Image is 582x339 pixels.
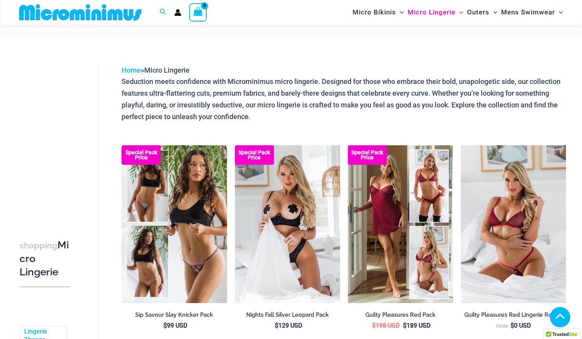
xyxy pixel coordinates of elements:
[122,145,227,303] a: Collection Pack (9) Collection Pack b (5)Collection Pack b (5)
[20,239,70,278] h3: Micro Lingerie
[408,2,455,22] span: Micro Lingerie
[189,3,207,21] a: View Shopping Cart, empty
[163,322,167,329] span: $
[235,311,340,321] a: Nights Fall Silver Leopard Pack
[372,322,376,329] span: $
[467,2,489,22] span: Outers
[159,7,167,17] a: Search icon link
[144,66,190,74] span: Micro Lingerie
[122,76,566,122] p: Seduction meets confidence with Microminimus micro lingerie. Designed for those who embrace their...
[20,241,57,250] span: shopping
[351,2,406,22] a: Micro BikinisMenu ToggleMenu Toggle
[353,2,396,22] span: Micro Bikinis
[403,322,407,329] span: $
[348,311,453,321] a: Guilty Pleasures Red Pack
[406,2,465,22] a: Micro LingerieMenu ToggleMenu Toggle
[465,2,499,22] a: OutersMenu ToggleMenu Toggle
[501,2,555,22] span: Mens Swimwear
[489,2,497,22] span: Menu Toggle
[16,4,145,21] img: MM SHOP LOGO FLAT
[455,2,463,22] span: Menu Toggle
[349,1,566,23] nav: Site Navigation
[235,145,340,303] img: Nights Fall Silver Leopard 1036 Bra 6046 Thong 09v2
[555,2,563,22] span: Menu Toggle
[122,145,227,303] img: Collection Pack (9)
[122,311,227,321] a: Sip Savour Slay Knicker Pack
[235,311,340,319] h2: Nights Fall Silver Leopard Pack
[496,324,509,329] span: From:
[461,145,566,303] img: Guilty Pleasures Red 1045 Bra 689 Micro 05
[461,311,566,319] h2: Guilty Pleasures Red Lingerie Range
[275,322,302,329] bdi: 129 USD
[122,150,161,160] b: Special Pack Price
[403,322,430,329] bdi: 189 USD
[510,322,531,329] bdi: 0 USD
[122,66,141,74] a: Home
[461,145,566,303] a: Guilty Pleasures Red 1045 Bra 689 Micro 05Guilty Pleasures Red 1045 Bra 689 Micro 06Guilty Pleasu...
[461,311,566,321] a: Guilty Pleasures Red Lingerie Range
[20,58,90,214] iframe: TrustedSite Certified
[348,150,387,160] b: Special Pack Price
[235,145,340,303] a: Nights Fall Silver Leopard 1036 Bra 6046 Thong 09v2 Nights Fall Silver Leopard 1036 Bra 6046 Thon...
[510,322,514,329] span: $
[163,322,187,329] bdi: 99 USD
[396,2,404,22] span: Menu Toggle
[348,311,453,319] h2: Guilty Pleasures Red Pack
[174,9,181,16] a: Account icon link
[235,150,274,160] b: Special Pack Price
[372,322,399,329] bdi: 198 USD
[275,322,278,329] span: $
[348,145,453,303] img: Guilty Pleasures Red Collection Pack F
[122,66,190,74] span: »
[348,145,453,303] a: Guilty Pleasures Red Collection Pack F Guilty Pleasures Red Collection Pack BGuilty Pleasures Red...
[499,2,565,22] a: Mens SwimwearMenu ToggleMenu Toggle
[122,311,227,319] h2: Sip Savour Slay Knicker Pack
